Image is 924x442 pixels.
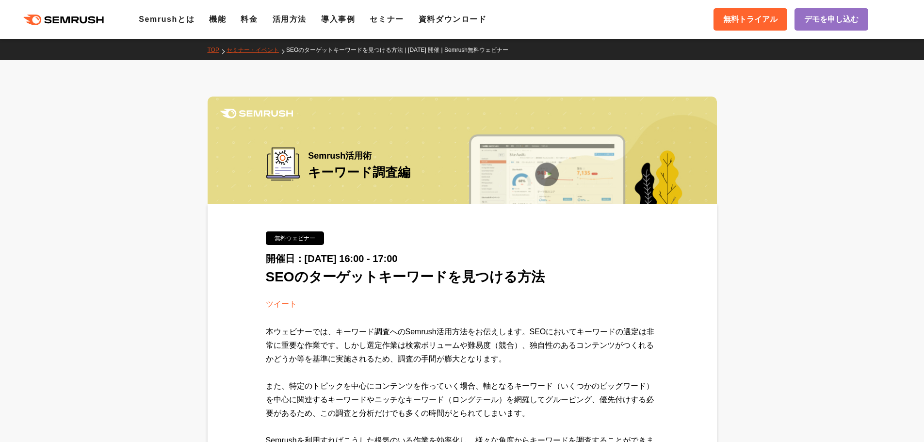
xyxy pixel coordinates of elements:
[266,300,297,308] a: ツイート
[139,15,195,23] a: Semrushとは
[804,13,859,26] span: デモを申し込む
[370,15,404,23] a: セミナー
[419,15,487,23] a: 資料ダウンロード
[208,47,227,53] a: TOP
[266,269,545,284] span: SEOのターゲットキーワードを見つける方法
[308,147,410,164] span: Semrush活用術
[286,47,516,53] a: SEOのターゲットキーワードを見つける方法 | [DATE] 開催 | Semrush無料ウェビナー
[241,15,258,23] a: 料金
[227,47,286,53] a: セミナー・イベント
[266,231,324,245] div: 無料ウェビナー
[723,13,778,26] span: 無料トライアル
[794,8,868,31] a: デモを申し込む
[308,165,410,180] span: キーワード調査編
[266,253,398,264] span: 開催日：[DATE] 16:00 - 17:00
[209,15,226,23] a: 機能
[713,8,787,31] a: 無料トライアル
[220,109,293,118] img: Semrush
[321,15,355,23] a: 導入事例
[273,15,307,23] a: 活用方法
